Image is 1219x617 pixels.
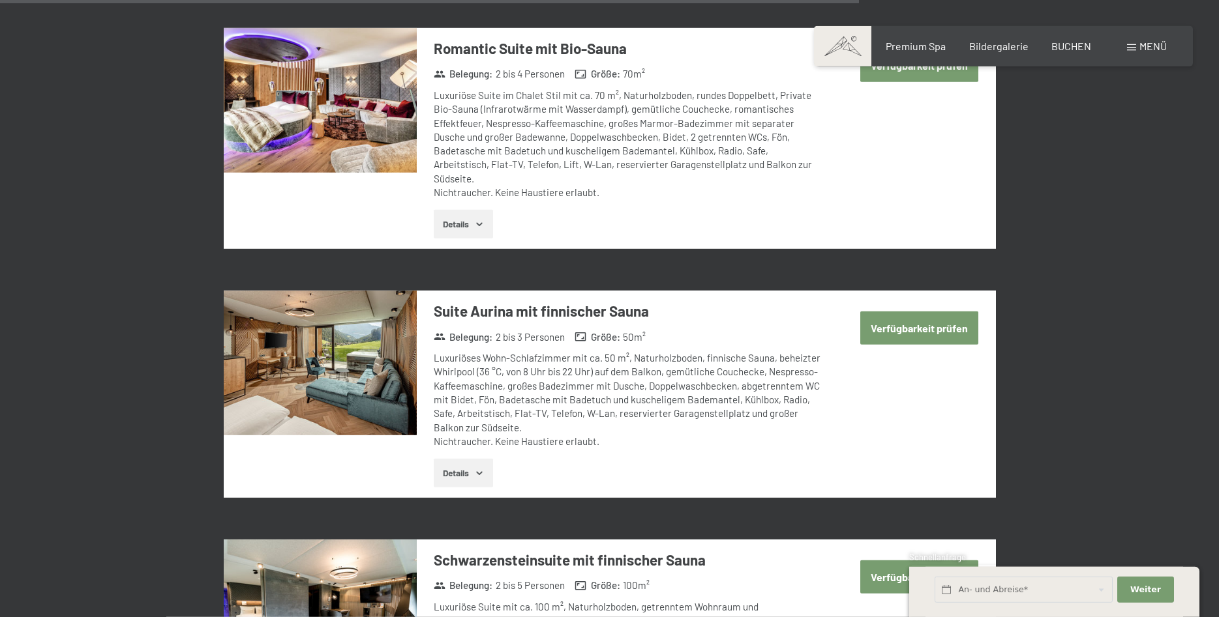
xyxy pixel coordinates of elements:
[1130,584,1161,595] span: Weiter
[909,552,966,562] span: Schnellanfrage
[434,330,493,344] strong: Belegung :
[434,550,822,570] h3: Schwarzensteinsuite mit finnischer Sauna
[575,330,620,344] strong: Größe :
[224,291,417,435] img: mss_renderimg.php
[623,579,650,592] span: 100 m²
[1117,577,1173,603] button: Weiter
[496,579,565,592] span: 2 bis 5 Personen
[434,579,493,592] strong: Belegung :
[1139,40,1167,52] span: Menü
[860,560,978,594] button: Verfügbarkeit prüfen
[623,330,646,344] span: 50 m²
[496,330,565,344] span: 2 bis 3 Personen
[434,67,493,81] strong: Belegung :
[434,459,493,487] button: Details
[434,210,493,238] button: Details
[623,67,645,81] span: 70 m²
[575,579,620,592] strong: Größe :
[575,67,620,81] strong: Größe :
[434,38,822,59] h3: Romantic Suite mit Bio-Sauna
[886,40,946,52] a: Premium Spa
[860,311,978,345] button: Verfügbarkeit prüfen
[224,28,417,173] img: mss_renderimg.php
[434,351,822,448] div: Luxuriöses Wohn-Schlafzimmer mit ca. 50 m², Naturholzboden, finnische Sauna, beheizter Whirlpool ...
[434,301,822,321] h3: Suite Aurina mit finnischer Sauna
[969,40,1029,52] a: Bildergalerie
[1051,40,1091,52] a: BUCHEN
[434,89,822,199] div: Luxuriöse Suite im Chalet Stil mit ca. 70 m², Naturholzboden, rundes Doppelbett, Private Bio-Saun...
[496,67,565,81] span: 2 bis 4 Personen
